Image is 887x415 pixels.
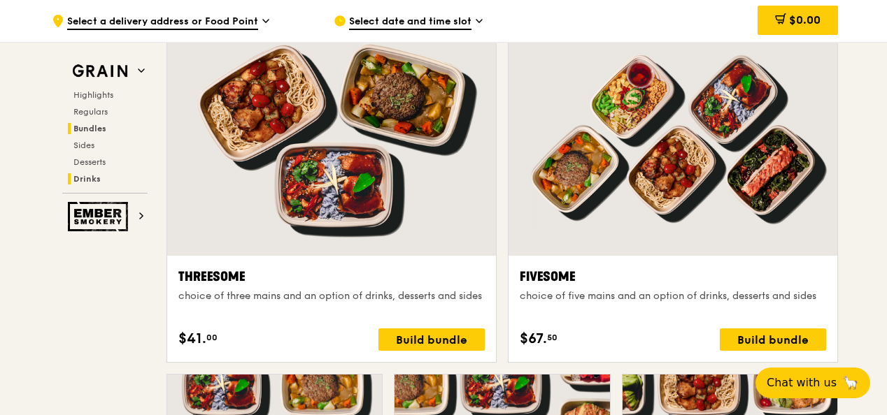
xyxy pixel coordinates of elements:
[520,267,826,286] div: Fivesome
[68,202,132,231] img: Ember Smokery web logo
[720,328,826,351] div: Build bundle
[178,289,485,303] div: choice of three mains and an option of drinks, desserts and sides
[73,140,94,150] span: Sides
[755,367,870,398] button: Chat with us🦙
[789,13,821,27] span: $0.00
[178,267,485,286] div: Threesome
[73,174,101,184] span: Drinks
[68,59,132,84] img: Grain web logo
[73,157,106,167] span: Desserts
[73,90,113,100] span: Highlights
[767,374,837,391] span: Chat with us
[349,15,471,30] span: Select date and time slot
[842,374,859,391] span: 🦙
[67,15,258,30] span: Select a delivery address or Food Point
[178,328,206,349] span: $41.
[73,124,106,133] span: Bundles
[520,289,826,303] div: choice of five mains and an option of drinks, desserts and sides
[547,332,558,343] span: 50
[378,328,485,351] div: Build bundle
[520,328,547,349] span: $67.
[73,107,108,117] span: Regulars
[206,332,218,343] span: 00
